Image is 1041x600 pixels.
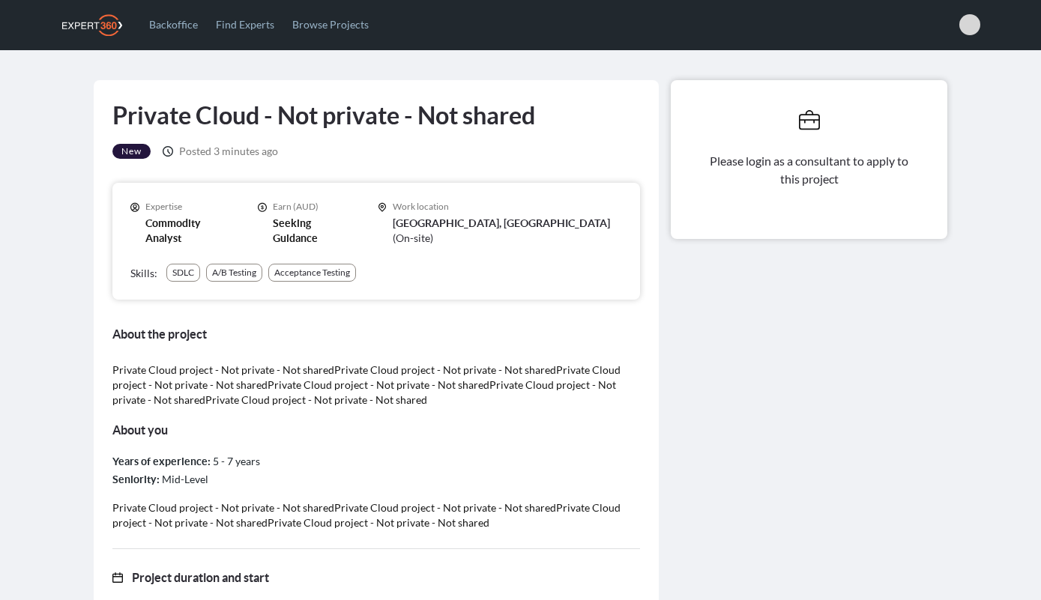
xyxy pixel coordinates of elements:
div: 5 - 7 years [112,452,641,470]
h3: About the project [112,324,641,345]
span: New [121,145,142,157]
div: SDLC [172,267,194,279]
span: [GEOGRAPHIC_DATA], [GEOGRAPHIC_DATA] [393,217,610,229]
h3: Project duration and start [132,567,269,588]
svg: icon [799,110,820,131]
p: Earn (AUD) [273,201,348,213]
span: Esmeralda [959,14,980,35]
p: Expertise [145,201,228,213]
p: Commodity Analyst [145,216,228,246]
div: Mid-Level [112,470,641,488]
div: Acceptance Testing [274,267,350,279]
label: Seniority : [112,473,160,485]
p: Private Cloud project - Not private - Not sharedPrivate Cloud project - Not private - Not sharedP... [112,363,641,407]
p: Private Cloud project - Not private - Not sharedPrivate Cloud project - Not private - Not sharedP... [112,500,641,530]
span: Skills: [130,267,157,279]
svg: icon [130,202,139,213]
label: Years of experience : [112,455,211,467]
svg: icon [378,202,387,213]
h1: Private Cloud - Not private - Not shared [112,99,535,132]
p: Seeking Guidance [273,216,348,246]
svg: icon [112,572,123,583]
p: Work location [393,201,622,213]
svg: icon [258,202,267,213]
img: Expert360 [62,14,122,36]
div: A/B Testing [212,267,256,279]
span: Posted [179,145,211,157]
svg: icon [163,146,173,157]
span: ( On-site ) [393,231,433,244]
span: 3 minutes ago [179,144,278,159]
span: Please login as a consultant to apply to this project [710,154,911,186]
h3: About you [112,419,641,440]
